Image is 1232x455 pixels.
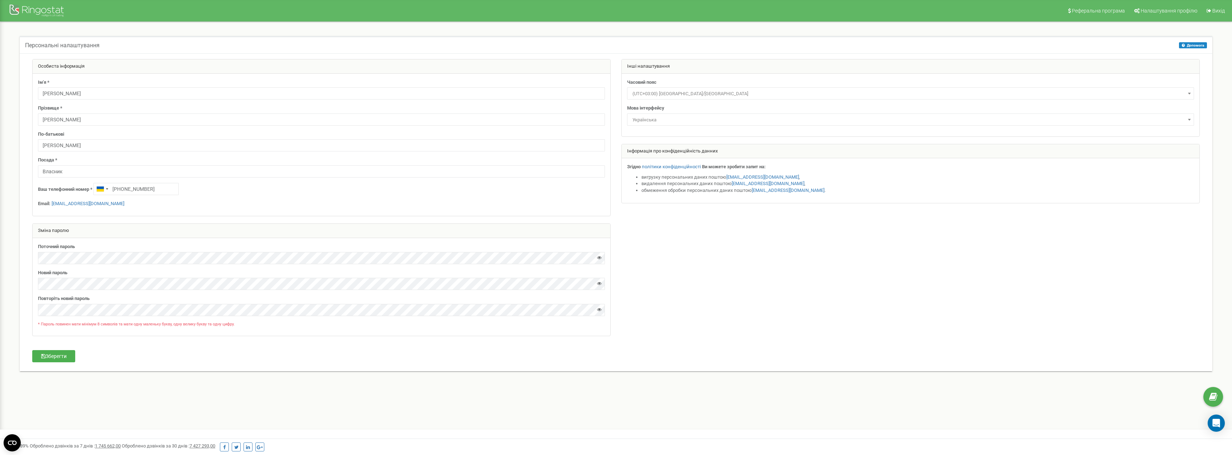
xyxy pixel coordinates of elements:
input: По-батькові [38,139,605,151]
input: Ім'я [38,87,605,100]
span: (UTC+03:00) Europe/Kiev [630,89,1192,99]
input: Посада [38,165,605,178]
a: [EMAIL_ADDRESS][DOMAIN_NAME] [52,201,124,206]
span: Реферальна програма [1072,8,1125,14]
input: +1-800-555-55-55 [93,183,179,195]
li: видалення персональних даних поштою , [641,180,1194,187]
label: Часовий пояс [627,79,656,86]
a: політики конфіденційності [642,164,701,169]
input: Прізвище [38,113,605,126]
div: Зміна паролю [33,224,610,238]
button: Open CMP widget [4,434,21,451]
label: Поточний пароль [38,243,75,250]
div: Інформація про конфіденційність данних [622,144,1199,159]
label: Мова інтерфейсу [627,105,664,112]
label: Посада * [38,157,57,164]
span: Українська [627,113,1194,126]
label: Ім'я * [38,79,49,86]
span: Вихід [1212,8,1225,14]
p: * Пароль повинен мати мінімум 8 символів та мати одну маленьку букву, одну велику букву та одну ц... [38,321,605,327]
li: обмеження обробки персональних даних поштою . [641,187,1194,194]
div: Telephone country code [94,183,110,195]
label: По-батькові [38,131,64,138]
label: Новий пароль [38,270,67,276]
button: Допомога [1179,42,1207,48]
div: Open Intercom Messenger [1208,415,1225,432]
button: Зберегти [32,350,75,362]
label: Повторіть новий пароль [38,295,90,302]
a: [EMAIL_ADDRESS][DOMAIN_NAME] [726,174,799,180]
label: Прізвище * [38,105,62,112]
div: Особиста інформація [33,59,610,74]
strong: Ви можете зробити запит на: [702,164,766,169]
strong: Згідно [627,164,641,169]
span: Українська [630,115,1192,125]
h5: Персональні налаштування [25,42,100,49]
li: вигрузку персональних даних поштою , [641,174,1194,181]
span: Налаштування профілю [1141,8,1197,14]
div: Інші налаштування [622,59,1199,74]
label: Ваш телефонний номер * [38,186,92,193]
a: [EMAIL_ADDRESS][DOMAIN_NAME] [732,181,804,186]
a: [EMAIL_ADDRESS][DOMAIN_NAME] [752,188,824,193]
strong: Email: [38,201,50,206]
span: (UTC+03:00) Europe/Kiev [627,87,1194,100]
